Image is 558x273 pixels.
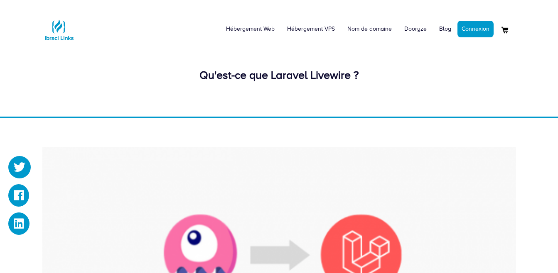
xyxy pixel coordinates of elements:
[42,67,516,83] div: Qu'est-ce que Laravel Livewire ?
[281,17,341,41] a: Hébergement VPS
[433,17,457,41] a: Blog
[42,13,76,46] img: Logo Ibraci Links
[457,21,494,37] a: Connexion
[398,17,433,41] a: Dooryze
[341,17,398,41] a: Nom de domaine
[42,6,76,46] a: Logo Ibraci Links
[220,17,281,41] a: Hébergement Web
